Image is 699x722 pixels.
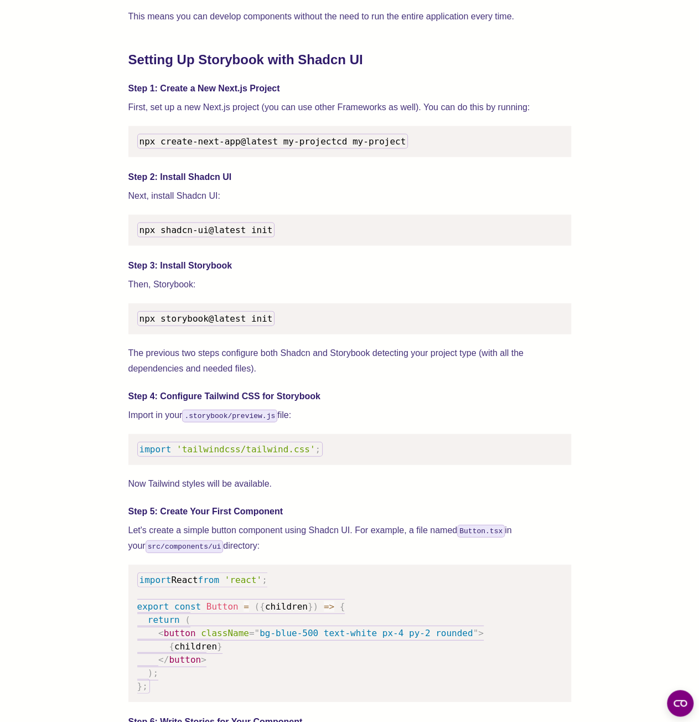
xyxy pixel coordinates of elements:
h4: Step 3: Install Storybook [128,259,571,272]
h4: Step 5: Create Your First Component [128,505,571,518]
span: ( [254,601,260,612]
span: } [308,601,313,612]
span: 'react' [225,575,262,585]
span: return [148,615,180,625]
span: ; [315,444,320,455]
span: ( [185,615,190,625]
span: > [478,628,484,638]
span: { [340,601,345,612]
span: { [169,641,174,652]
span: children [265,601,308,612]
span: children [174,641,217,652]
span: ) [313,601,318,612]
code: Button.tsx [457,525,505,538]
button: Open CMP widget [667,690,693,716]
p: Next, install Shadcn UI: [128,188,571,204]
span: = [244,601,249,612]
span: React [171,575,198,585]
h4: Step 2: Install Shadcn UI [128,171,571,184]
p: Let's create a simple button component using Shadcn UI. For example, a file named in your directory: [128,523,571,554]
span: ; [262,575,267,585]
span: className [201,628,249,638]
span: npx shadcn-ui@latest init [139,225,273,235]
span: Button [206,601,239,612]
span: " [473,628,478,638]
span: import [139,575,172,585]
h4: Step 4: Configure Tailwind CSS for Storybook [128,390,571,403]
span: } [137,681,143,692]
h4: Step 1: Create a New Next.js Project [128,82,571,95]
span: npx create-next-app@latest my-project [139,136,336,147]
code: .storybook/preview.js [182,410,277,422]
span: export [137,601,169,612]
span: const [174,601,201,612]
span: ) [148,668,153,678]
span: import [139,444,172,455]
p: Now Tailwind styles will be available. [128,476,571,492]
p: First, set up a new Next.js project (you can use other Frameworks as well). You can do this by ru... [128,100,571,115]
span: 'tailwindcss/tailwind.css' [177,444,315,455]
span: => [324,601,334,612]
p: Then, Storybook: [128,277,571,292]
span: from [198,575,219,585]
p: This means you can develop components without the need to run the entire application every time. [128,9,571,24]
span: = [249,628,255,638]
span: " [254,628,260,638]
p: The previous two steps configure both Shadcn and Storybook detecting your project type (with all ... [128,345,571,377]
code: cd my-project [137,134,408,149]
span: bg-blue-500 text-white px-4 py-2 rounded [260,628,473,638]
span: ; [153,668,158,678]
span: npx storybook@latest init [139,313,273,324]
span: ; [142,681,148,692]
span: > [201,654,206,665]
span: button [164,628,196,638]
span: { [260,601,265,612]
span: < [158,628,164,638]
span: </ [158,654,169,665]
span: button [169,654,201,665]
span: } [217,641,222,652]
code: src/components/ui [146,540,224,553]
p: Import in your file: [128,408,571,423]
h2: Setting Up Storybook with Shadcn UI [128,51,571,69]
